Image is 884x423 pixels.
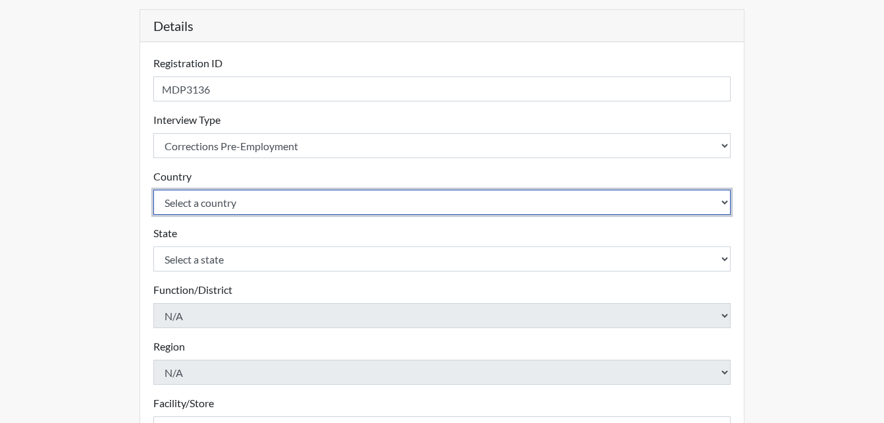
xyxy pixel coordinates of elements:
[153,395,214,411] label: Facility/Store
[153,55,222,71] label: Registration ID
[153,169,192,184] label: Country
[140,10,744,42] h5: Details
[153,282,232,298] label: Function/District
[153,225,177,241] label: State
[153,112,221,128] label: Interview Type
[153,339,185,354] label: Region
[153,76,731,101] input: Insert a Registration ID, which needs to be a unique alphanumeric value for each interviewee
